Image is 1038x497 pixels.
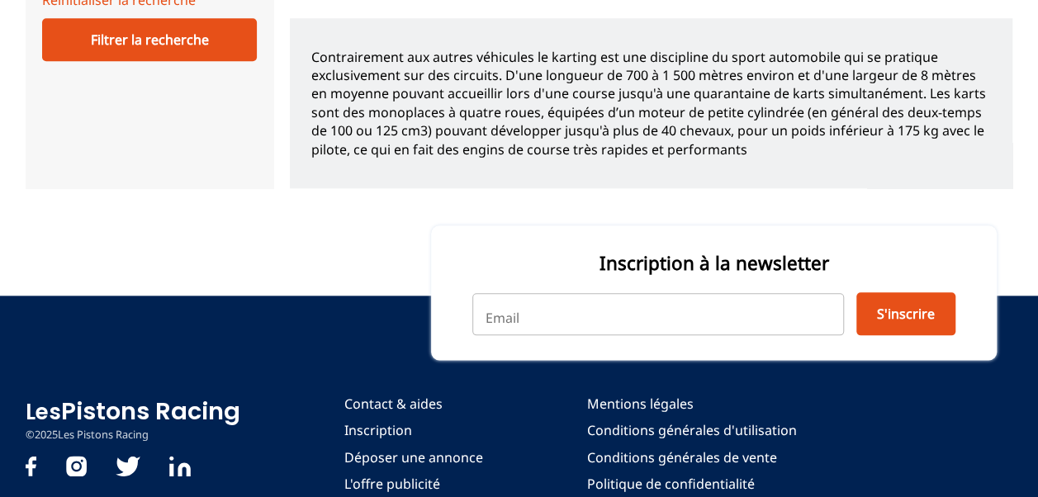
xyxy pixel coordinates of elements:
a: Politique de confidentialité [587,475,797,493]
a: Inscription [344,421,483,439]
img: facebook [26,456,36,476]
p: © 2025 Les Pistons Racing [26,428,240,443]
a: Conditions générales d'utilisation [587,421,797,439]
input: Email [472,293,844,334]
button: S'inscrire [856,292,955,335]
a: Mentions légales [587,395,797,413]
img: twitter [116,456,140,476]
span: Les [26,397,61,427]
img: instagram [66,456,87,476]
a: Déposer une annonce [344,448,483,466]
a: Conditions générales de vente [587,448,797,466]
a: LesPistons Racing [26,395,240,428]
a: Contact & aides [344,395,483,413]
img: Linkedin [169,456,191,476]
p: Contrairement aux autres véhicules le karting est une discipline du sport automobile qui se prati... [310,48,991,159]
a: L'offre publicité [344,475,483,493]
div: Filtrer la recherche [42,18,257,61]
p: Inscription à la newsletter [472,250,955,276]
